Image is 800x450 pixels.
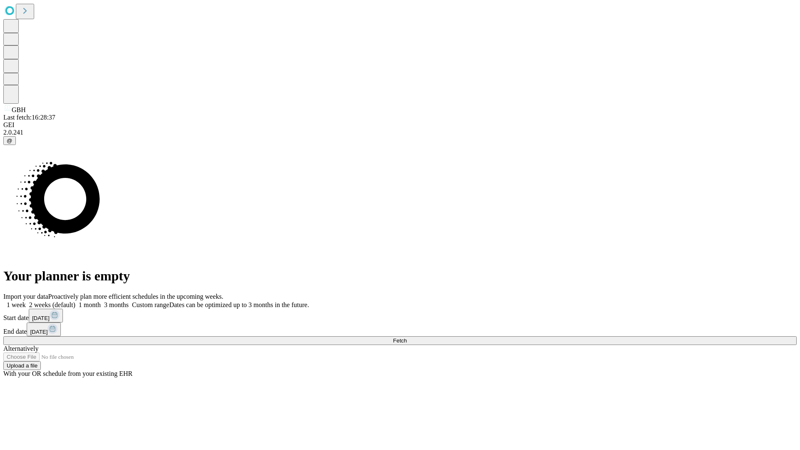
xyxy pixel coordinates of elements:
[30,329,47,335] span: [DATE]
[29,309,63,322] button: [DATE]
[3,361,41,370] button: Upload a file
[3,309,797,322] div: Start date
[3,129,797,136] div: 2.0.241
[12,106,26,113] span: GBH
[3,336,797,345] button: Fetch
[48,293,223,300] span: Proactively plan more efficient schedules in the upcoming weeks.
[104,301,129,308] span: 3 months
[393,337,407,344] span: Fetch
[3,121,797,129] div: GEI
[3,293,48,300] span: Import your data
[27,322,61,336] button: [DATE]
[3,268,797,284] h1: Your planner is empty
[132,301,169,308] span: Custom range
[169,301,309,308] span: Dates can be optimized up to 3 months in the future.
[3,345,38,352] span: Alternatively
[7,301,26,308] span: 1 week
[7,137,12,144] span: @
[3,114,55,121] span: Last fetch: 16:28:37
[3,370,132,377] span: With your OR schedule from your existing EHR
[79,301,101,308] span: 1 month
[3,322,797,336] div: End date
[32,315,50,321] span: [DATE]
[29,301,75,308] span: 2 weeks (default)
[3,136,16,145] button: @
